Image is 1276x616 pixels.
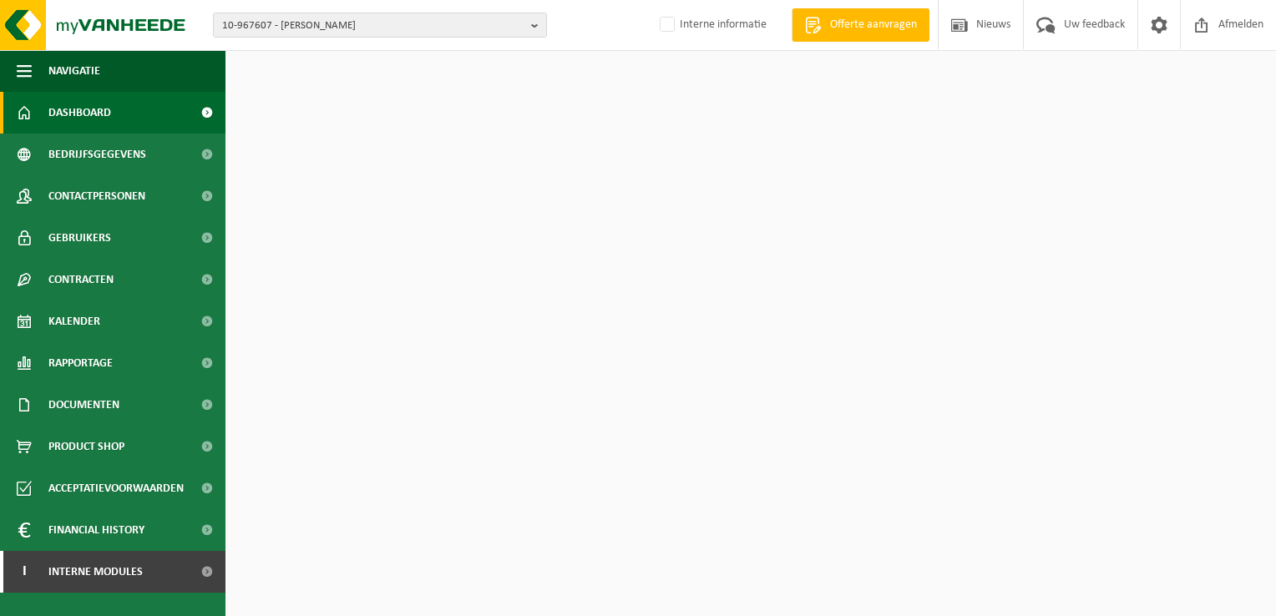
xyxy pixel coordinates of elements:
[48,509,144,551] span: Financial History
[48,92,111,134] span: Dashboard
[48,426,124,467] span: Product Shop
[17,551,32,593] span: I
[48,175,145,217] span: Contactpersonen
[213,13,547,38] button: 10-967607 - [PERSON_NAME]
[48,551,143,593] span: Interne modules
[48,342,113,384] span: Rapportage
[48,300,100,342] span: Kalender
[656,13,767,38] label: Interne informatie
[48,259,114,300] span: Contracten
[48,50,100,92] span: Navigatie
[48,384,119,426] span: Documenten
[48,467,184,509] span: Acceptatievoorwaarden
[222,13,524,38] span: 10-967607 - [PERSON_NAME]
[826,17,921,33] span: Offerte aanvragen
[48,217,111,259] span: Gebruikers
[48,134,146,175] span: Bedrijfsgegevens
[792,8,929,42] a: Offerte aanvragen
